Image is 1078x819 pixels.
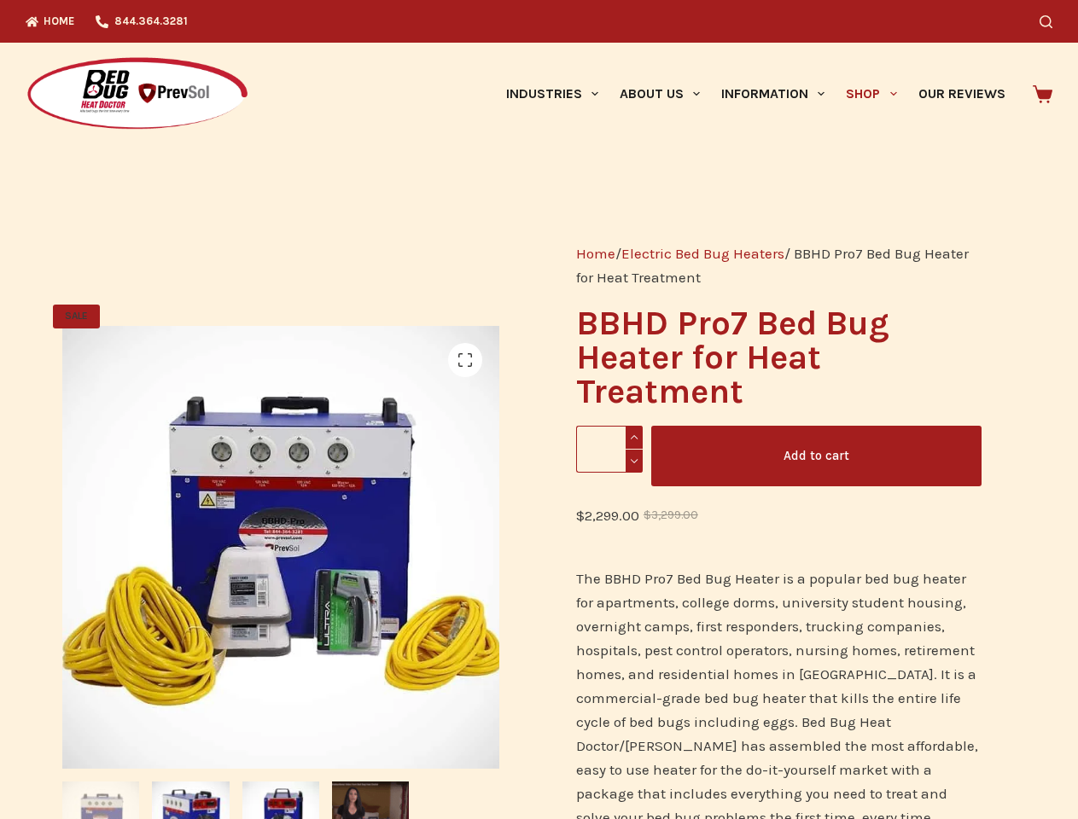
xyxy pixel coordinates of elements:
span: SALE [53,305,100,328]
span: $ [576,507,585,524]
button: Add to cart [651,426,982,486]
span: $ [644,508,651,521]
a: About Us [609,43,710,145]
a: Our Reviews [907,43,1016,145]
a: BBHD Pro7 Bed Bug Heater for Heat Treatment [62,537,505,554]
img: BBHD Pro7 Bed Bug Heater for Heat Treatment [62,326,505,769]
nav: Primary [495,43,1016,145]
h1: BBHD Pro7 Bed Bug Heater for Heat Treatment [576,306,982,409]
a: Electric Bed Bug Heaters [621,245,784,262]
input: Product quantity [576,426,643,473]
a: Home [576,245,615,262]
button: Search [1040,15,1052,28]
bdi: 3,299.00 [644,508,698,521]
img: Prevsol/Bed Bug Heat Doctor [26,56,249,132]
bdi: 2,299.00 [576,507,639,524]
a: Information [711,43,836,145]
nav: Breadcrumb [576,241,982,289]
a: View full-screen image gallery [448,343,482,377]
a: Industries [495,43,609,145]
a: Shop [836,43,907,145]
